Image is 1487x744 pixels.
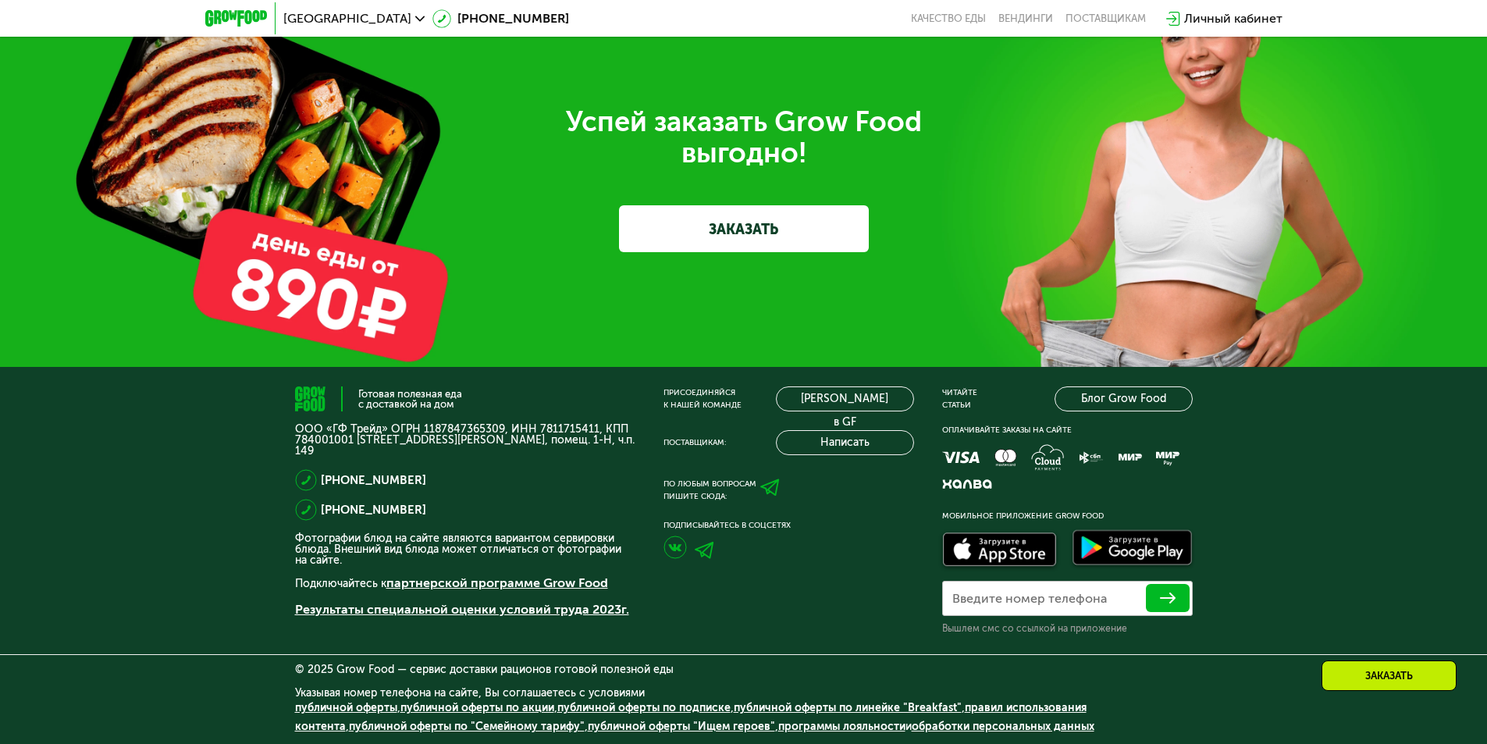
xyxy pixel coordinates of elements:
[998,12,1053,25] a: Вендинги
[1055,386,1193,411] a: Блог Grow Food
[776,430,914,455] button: Написать
[557,701,731,714] a: публичной оферты по подписке
[349,720,585,733] a: публичной оферты по "Семейному тарифу"
[912,720,1094,733] a: обработки персональных данных
[776,386,914,411] a: [PERSON_NAME] в GF
[778,720,905,733] a: программы лояльности
[663,519,914,532] div: Подписывайтесь в соцсетях
[942,424,1193,436] div: Оплачивайте заказы на сайте
[321,471,426,489] a: [PHONE_NUMBER]
[295,424,635,457] p: ООО «ГФ Трейд» ОГРН 1187847365309, ИНН 7811715411, КПП 784001001 [STREET_ADDRESS][PERSON_NAME], п...
[432,9,569,28] a: [PHONE_NUMBER]
[295,701,397,714] a: публичной оферты
[942,622,1193,635] div: Вышлем смс со ссылкой на приложение
[952,594,1107,603] label: Введите номер телефона
[1322,660,1457,691] div: Заказать
[619,205,869,252] a: ЗАКАЗАТЬ
[295,533,635,566] p: Фотографии блюд на сайте являются вариантом сервировки блюда. Внешний вид блюда может отличаться ...
[942,386,977,411] div: Читайте статьи
[295,574,635,593] p: Подключайтесь к
[911,12,986,25] a: Качество еды
[295,602,629,617] a: Результаты специальной оценки условий труда 2023г.
[734,701,962,714] a: публичной оферты по линейке "Breakfast"
[295,664,1193,675] div: © 2025 Grow Food — сервис доставки рационов готовой полезной еды
[358,389,462,409] div: Готовая полезная еда с доставкой на дом
[400,701,554,714] a: публичной оферты по акции
[663,436,726,449] div: Поставщикам:
[1184,9,1282,28] div: Личный кабинет
[295,688,1193,744] div: Указывая номер телефона на сайте, Вы соглашаетесь с условиями
[321,500,426,519] a: [PHONE_NUMBER]
[295,701,1094,733] span: , , , , , , , и
[942,510,1193,522] div: Мобильное приложение Grow Food
[1069,527,1197,572] img: Доступно в Google Play
[307,106,1181,169] div: Успей заказать Grow Food выгодно!
[283,12,411,25] span: [GEOGRAPHIC_DATA]
[386,575,608,590] a: партнерской программе Grow Food
[1065,12,1146,25] div: поставщикам
[588,720,775,733] a: публичной оферты "Ищем героев"
[663,386,742,411] div: Присоединяйся к нашей команде
[663,478,756,503] div: По любым вопросам пишите сюда:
